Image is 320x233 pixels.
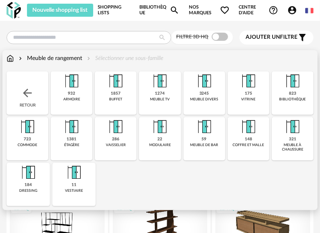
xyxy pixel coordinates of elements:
[283,117,302,137] img: Meuble%20de%20rangement.png
[239,4,278,16] span: Centre d'aideHelp Circle Outline icon
[32,7,87,13] span: Nouvelle shopping list
[298,33,307,42] span: Filter icon
[18,143,37,147] div: commode
[190,97,218,102] div: meuble divers
[149,143,171,147] div: modulaire
[17,54,24,62] img: svg+xml;base64,PHN2ZyB3aWR0aD0iMTYiIGhlaWdodD0iMTYiIHZpZXdCb3g9IjAgMCAxNiAxNiIgZmlsbD0ibm9uZSIgeG...
[150,71,170,91] img: Meuble%20de%20rangement.png
[62,117,81,137] img: Meuble%20de%20rangement.png
[72,182,76,188] div: 11
[150,97,170,102] div: meuble tv
[279,97,306,102] div: bibliothèque
[289,137,296,142] div: 321
[64,143,79,147] div: étagère
[68,91,75,96] div: 932
[287,5,301,15] span: Account Circle icon
[21,87,34,100] img: svg+xml;base64,PHN2ZyB3aWR0aD0iMjQiIGhlaWdodD0iMjQiIHZpZXdCb3g9IjAgMCAyNCAyNCIgZmlsbD0ibm9uZSIgeG...
[287,5,297,15] span: Account Circle icon
[239,31,313,44] button: Ajouter unfiltre Filter icon
[18,117,37,137] img: Meuble%20de%20rangement.png
[241,97,255,102] div: vitrine
[199,91,209,96] div: 3245
[283,71,302,91] img: Meuble%20de%20rangement.png
[202,137,207,142] div: 59
[170,5,179,15] span: Magnify icon
[239,71,258,91] img: Meuble%20de%20rangement.png
[7,71,48,115] div: Retour
[109,97,122,102] div: buffet
[289,91,296,96] div: 823
[17,54,82,62] div: Meuble de rangement
[220,5,230,15] span: Heart Outline icon
[195,71,214,91] img: Meuble%20de%20rangement.png
[98,4,130,17] a: Shopping Lists
[106,117,125,137] img: Meuble%20de%20rangement.png
[7,2,21,19] img: OXP
[18,163,38,182] img: Meuble%20de%20rangement.png
[246,34,298,41] span: filtre
[25,182,32,188] div: 184
[245,137,252,142] div: 148
[62,71,81,91] img: Meuble%20de%20rangement.png
[190,143,218,147] div: meuble de bar
[274,143,311,152] div: meuble à chaussure
[63,97,80,102] div: armoire
[27,4,93,17] button: Nouvelle shopping list
[19,189,37,193] div: dressing
[189,4,230,17] span: Nos marques
[111,91,121,96] div: 1857
[195,117,214,137] img: Meuble%20de%20rangement.png
[65,189,83,193] div: vestiaire
[245,91,252,96] div: 175
[305,7,313,15] img: fr
[64,163,84,182] img: Meuble%20de%20rangement.png
[112,137,119,142] div: 286
[150,117,170,137] img: Meuble%20de%20rangement.png
[106,143,126,147] div: vaisselier
[269,5,278,15] span: Help Circle Outline icon
[24,137,31,142] div: 723
[67,137,76,142] div: 1381
[7,54,14,62] img: svg+xml;base64,PHN2ZyB3aWR0aD0iMTYiIGhlaWdodD0iMTciIHZpZXdCb3g9IjAgMCAxNiAxNyIgZmlsbD0ibm9uZSIgeG...
[155,91,165,96] div: 1274
[233,143,264,147] div: coffre et malle
[246,34,280,40] span: Ajouter un
[157,137,162,142] div: 22
[176,34,208,39] span: Filtre 3D HQ
[106,71,125,91] img: Meuble%20de%20rangement.png
[139,4,179,17] a: BibliothèqueMagnify icon
[239,117,258,137] img: Meuble%20de%20rangement.png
